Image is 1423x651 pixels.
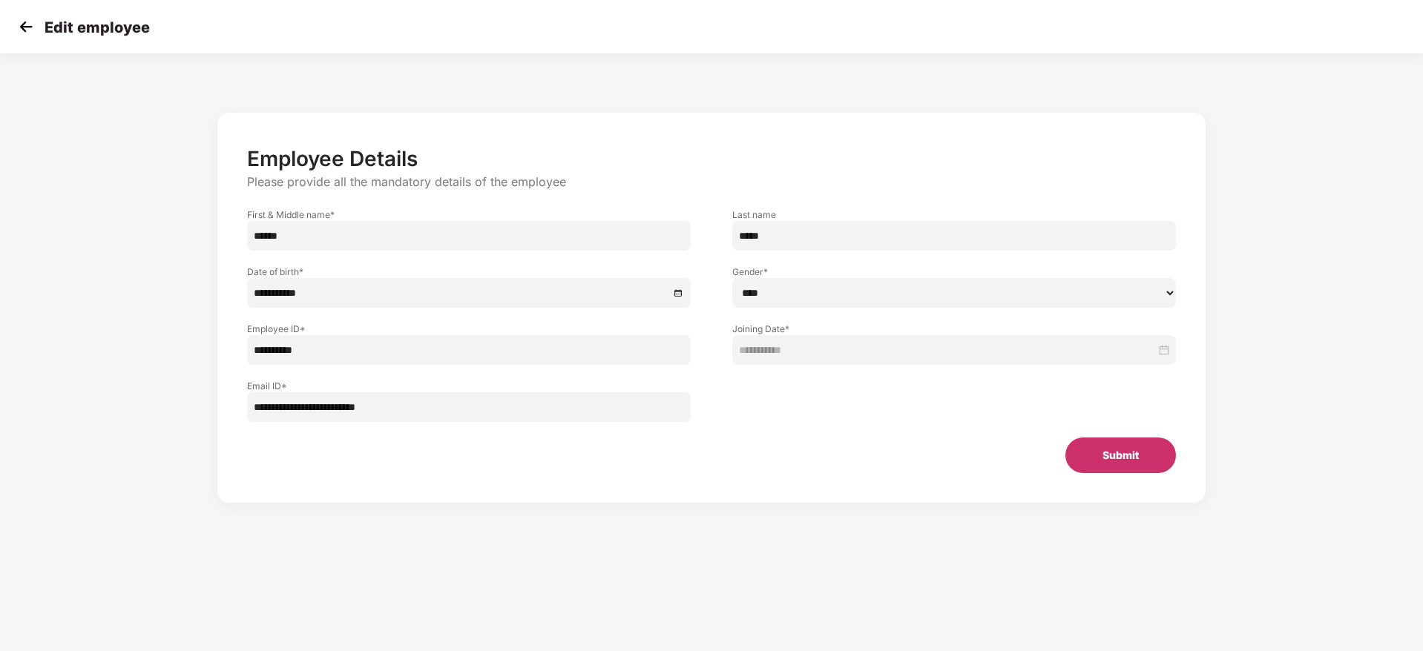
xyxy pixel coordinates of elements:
[732,265,1176,278] label: Gender
[45,19,150,36] p: Edit employee
[15,16,37,38] img: svg+xml;base64,PHN2ZyB4bWxucz0iaHR0cDovL3d3dy53My5vcmcvMjAwMC9zdmciIHdpZHRoPSIzMCIgaGVpZ2h0PSIzMC...
[732,208,1176,221] label: Last name
[247,174,1176,190] p: Please provide all the mandatory details of the employee
[247,323,691,335] label: Employee ID
[1065,437,1176,473] button: Submit
[247,208,691,221] label: First & Middle name
[732,323,1176,335] label: Joining Date
[247,265,691,278] label: Date of birth
[247,380,691,392] label: Email ID
[247,146,1176,171] p: Employee Details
